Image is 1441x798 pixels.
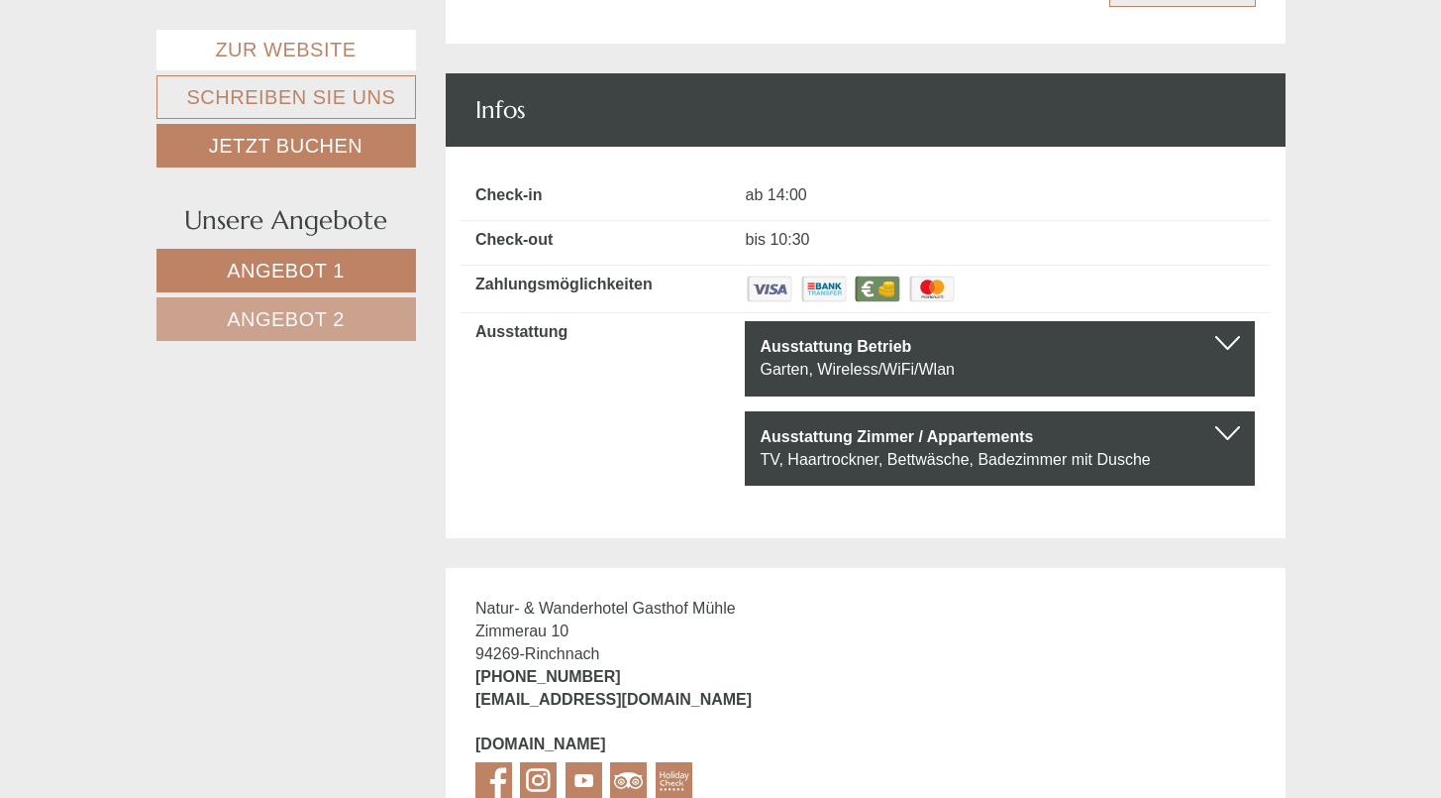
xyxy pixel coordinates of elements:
[277,118,766,223] div: Hallo , kurze Frage noch , darf unser Hund uns abends ins Restaurant begleiten ?? Mit freundliche...
[760,359,1240,382] div: Garten, Wireless/WiFi/Wlan
[525,645,600,662] span: Rinchnach
[287,122,751,138] div: Sie
[475,321,567,344] label: Ausstattung
[156,202,416,239] div: Unsere Angebote
[853,274,902,304] img: Barzahlung
[730,184,1270,207] div: ab 14:00
[156,124,416,168] a: Jetzt buchen
[30,57,317,73] div: Natur- & Wanderhotel Gasthof Mühle
[475,623,568,639] span: Zimmerau 10
[475,645,520,662] span: 94269
[156,75,416,119] a: Schreiben Sie uns
[475,600,736,617] span: Natur- & Wanderhotel Gasthof Mühle
[156,30,416,70] a: Zur Website
[760,338,911,355] b: Ausstattung Betrieb
[446,73,1286,147] div: Infos
[227,308,345,330] span: Angebot 2
[287,206,751,220] small: 12:59
[475,274,653,296] label: Zahlungsmöglichkeiten
[634,513,780,557] button: Senden
[745,274,794,304] img: Visa
[760,428,1033,445] b: Ausstattung Zimmer / Appartements
[15,54,327,114] div: Guten Tag, wie können wir Ihnen helfen?
[730,229,1270,252] div: bis 10:30
[475,736,606,752] a: [DOMAIN_NAME]
[907,274,957,304] img: Maestro
[475,184,543,207] label: Check-in
[475,691,752,708] a: [EMAIL_ADDRESS][DOMAIN_NAME]
[354,15,427,49] div: [DATE]
[475,668,621,685] a: [PHONE_NUMBER]
[799,274,849,304] img: Banküberweisung
[760,449,1240,472] div: TV, Haartrockner, Bettwäsche, Badezimmer mit Dusche
[475,229,553,252] label: Check-out
[227,260,345,282] span: Angebot 1
[30,96,317,110] small: 12:54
